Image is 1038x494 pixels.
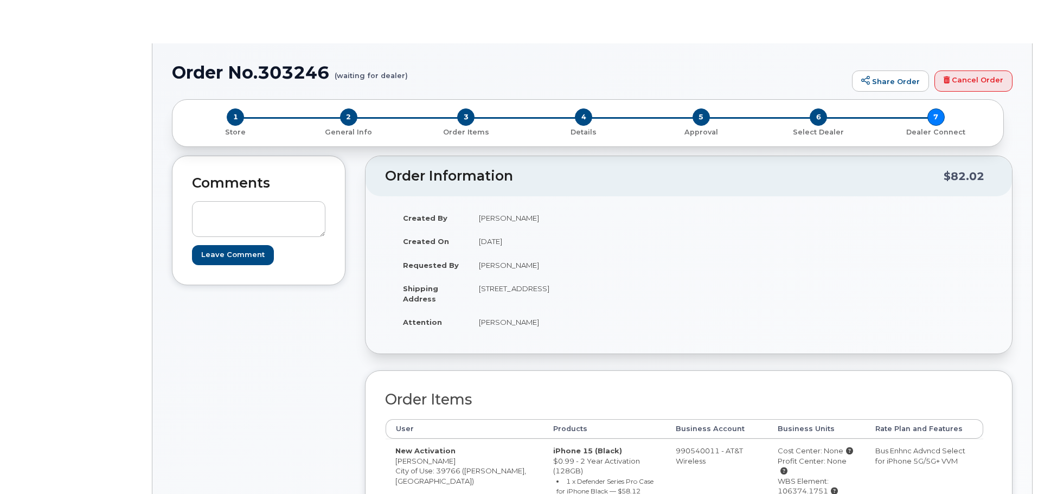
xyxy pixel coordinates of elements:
[525,126,643,137] a: 4 Details
[403,261,459,270] strong: Requested By
[385,392,984,408] h2: Order Items
[469,206,681,230] td: [PERSON_NAME]
[385,169,944,184] h2: Order Information
[944,166,984,187] div: $82.02
[407,126,525,137] a: 3 Order Items
[192,176,325,191] h2: Comments
[810,108,827,126] span: 6
[760,126,877,137] a: 6 Select Dealer
[469,229,681,253] td: [DATE]
[185,127,286,137] p: Store
[646,127,755,137] p: Approval
[642,126,760,137] a: 5 Approval
[778,456,856,476] div: Profit Center: None
[403,318,442,326] strong: Attention
[575,108,592,126] span: 4
[340,108,357,126] span: 2
[778,446,856,456] div: Cost Center: None
[172,63,847,82] h1: Order No.303246
[403,214,447,222] strong: Created By
[395,446,456,455] strong: New Activation
[386,419,543,439] th: User
[934,70,1013,92] a: Cancel Order
[412,127,521,137] p: Order Items
[543,419,666,439] th: Products
[666,419,768,439] th: Business Account
[294,127,403,137] p: General Info
[693,108,710,126] span: 5
[403,237,449,246] strong: Created On
[181,126,290,137] a: 1 Store
[553,446,622,455] strong: iPhone 15 (Black)
[469,253,681,277] td: [PERSON_NAME]
[764,127,873,137] p: Select Dealer
[768,419,866,439] th: Business Units
[866,419,983,439] th: Rate Plan and Features
[457,108,475,126] span: 3
[852,70,929,92] a: Share Order
[227,108,244,126] span: 1
[192,245,274,265] input: Leave Comment
[469,310,681,334] td: [PERSON_NAME]
[469,277,681,310] td: [STREET_ADDRESS]
[403,284,438,303] strong: Shipping Address
[529,127,638,137] p: Details
[290,126,408,137] a: 2 General Info
[335,63,408,80] small: (waiting for dealer)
